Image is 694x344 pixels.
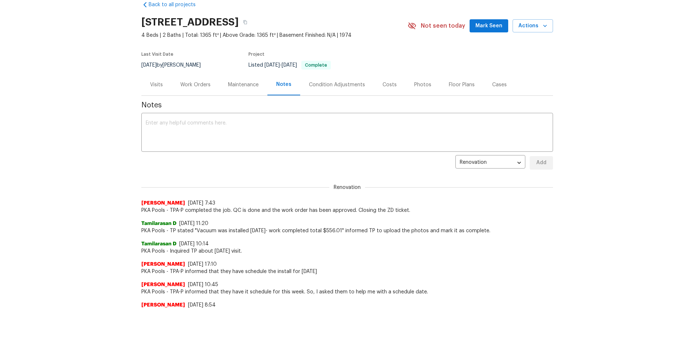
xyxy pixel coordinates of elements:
[179,241,209,246] span: [DATE] 10:14
[282,63,297,68] span: [DATE]
[449,81,475,88] div: Floor Plans
[470,19,508,33] button: Mark Seen
[180,81,211,88] div: Work Orders
[309,81,365,88] div: Condition Adjustments
[141,248,553,255] span: PKA Pools - Inquired TP about [DATE] visit.
[248,52,264,56] span: Project
[141,301,185,309] span: [PERSON_NAME]
[248,63,331,68] span: Listed
[141,61,209,70] div: by [PERSON_NAME]
[141,102,553,109] span: Notes
[492,81,507,88] div: Cases
[141,19,239,26] h2: [STREET_ADDRESS]
[141,288,553,296] span: PKA Pools - TPA-P informed that they have it schedule for this week. So, I asked them to help me ...
[141,1,211,8] a: Back to all projects
[141,268,553,275] span: PKA Pools - TPA-P informed that they have schedule the install for [DATE]
[141,199,185,207] span: [PERSON_NAME]
[188,303,216,308] span: [DATE] 8:54
[264,63,280,68] span: [DATE]
[518,21,547,31] span: Actions
[150,81,163,88] div: Visits
[141,261,185,268] span: [PERSON_NAME]
[228,81,259,88] div: Maintenance
[141,207,553,214] span: PKA Pools - TPA-P completed the job. QC is done and the work order has been approved. Closing the...
[455,154,525,172] div: Renovation
[141,240,176,248] span: Tamilarasan D
[239,16,252,29] button: Copy Address
[188,201,215,206] span: [DATE] 7:43
[329,184,365,191] span: Renovation
[188,262,217,267] span: [DATE] 17:10
[264,63,297,68] span: -
[276,81,291,88] div: Notes
[421,22,465,29] span: Not seen today
[179,221,208,226] span: [DATE] 11:20
[414,81,431,88] div: Photos
[383,81,397,88] div: Costs
[141,281,185,288] span: [PERSON_NAME]
[141,32,408,39] span: 4 Beds | 2 Baths | Total: 1365 ft² | Above Grade: 1365 ft² | Basement Finished: N/A | 1974
[475,21,502,31] span: Mark Seen
[302,63,330,67] span: Complete
[141,220,176,227] span: Tamilarasan D
[188,282,218,287] span: [DATE] 10:45
[141,227,553,234] span: PKA Pools - TP stated "Vacuum was installed [DATE]- work completed total $556.01" informed TP to ...
[141,52,173,56] span: Last Visit Date
[141,63,157,68] span: [DATE]
[513,19,553,33] button: Actions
